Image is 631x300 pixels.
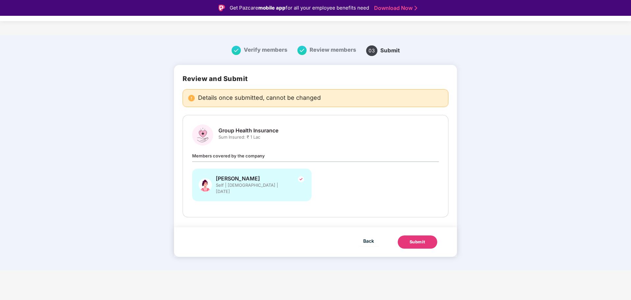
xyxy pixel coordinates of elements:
button: Back [358,235,379,246]
img: svg+xml;base64,PHN2ZyBpZD0iR3JvdXBfSGVhbHRoX0luc3VyYW5jZSIgZGF0YS1uYW1lPSJHcm91cCBIZWFsdGggSW5zdX... [192,124,213,146]
span: Details once submitted, cannot be changed [198,95,321,101]
span: Review members [310,46,356,53]
span: Sum Insured: ₹ 1 Lac [218,134,278,140]
div: Submit [410,239,425,245]
img: svg+xml;base64,PHN2ZyB4bWxucz0iaHR0cDovL3d3dy53My5vcmcvMjAwMC9zdmciIHdpZHRoPSIxNiIgaGVpZ2h0PSIxNi... [297,46,307,55]
img: svg+xml;base64,PHN2ZyBpZD0iRGFuZ2VyX2FsZXJ0IiBkYXRhLW5hbWU9IkRhbmdlciBhbGVydCIgeG1sbnM9Imh0dHA6Ly... [188,95,195,101]
h2: Review and Submit [183,75,448,83]
a: Download Now [374,5,415,12]
img: svg+xml;base64,PHN2ZyB4bWxucz0iaHR0cDovL3d3dy53My5vcmcvMjAwMC9zdmciIHhtbG5zOnhsaW5rPSJodHRwOi8vd3... [199,175,212,195]
span: Members covered by the company [192,153,265,158]
img: Logo [218,5,225,11]
span: Group Health Insurance [218,127,278,134]
strong: mobile app [258,5,286,11]
span: 03 [366,45,377,56]
img: svg+xml;base64,PHN2ZyBpZD0iVGljay0yNHgyNCIgeG1sbnM9Imh0dHA6Ly93d3cudzMub3JnLzIwMDAvc3ZnIiB3aWR0aD... [297,175,305,183]
img: Stroke [415,5,417,12]
div: Get Pazcare for all your employee benefits need [230,4,369,12]
img: svg+xml;base64,PHN2ZyB4bWxucz0iaHR0cDovL3d3dy53My5vcmcvMjAwMC9zdmciIHdpZHRoPSIxNiIgaGVpZ2h0PSIxNi... [232,46,241,55]
button: Submit [398,235,437,249]
span: Self | [DEMOGRAPHIC_DATA] | [DATE] [216,182,288,195]
span: Submit [380,47,400,54]
span: Verify members [244,46,288,53]
span: [PERSON_NAME] [216,175,288,182]
span: Back [363,237,374,245]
